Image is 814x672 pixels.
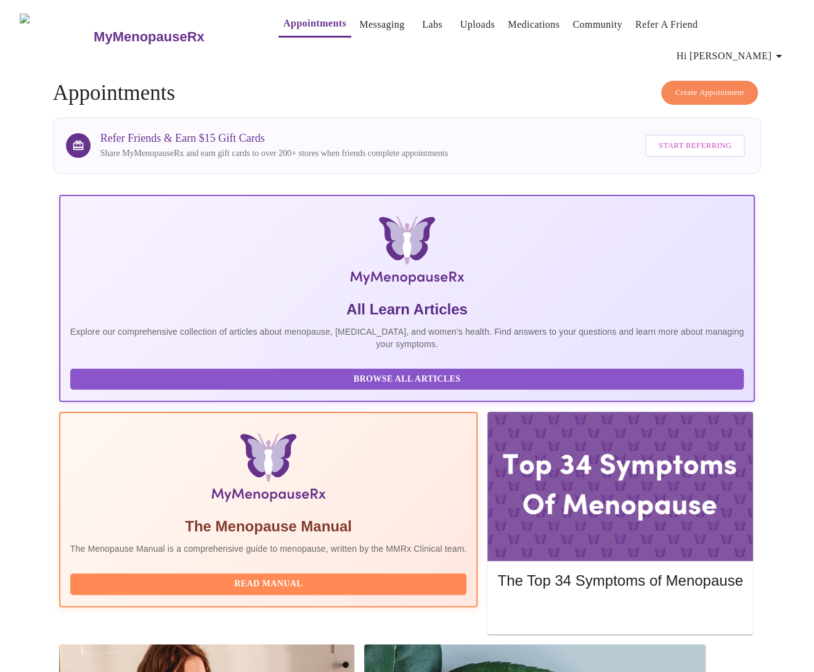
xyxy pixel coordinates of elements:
[422,16,442,33] a: Labs
[174,216,639,290] img: MyMenopauseRx Logo
[83,372,732,387] span: Browse All Articles
[661,81,759,105] button: Create Appointment
[20,14,92,60] img: MyMenopauseRx Logo
[94,29,205,45] h3: MyMenopauseRx
[672,44,791,68] button: Hi [PERSON_NAME]
[70,326,744,350] p: Explore our comprehensive collection of articles about menopause, [MEDICAL_DATA], and women's hea...
[100,132,448,145] h3: Refer Friends & Earn $15 Gift Cards
[70,573,467,595] button: Read Manual
[503,12,564,37] button: Medications
[70,369,744,390] button: Browse All Articles
[100,147,448,160] p: Share MyMenopauseRx and earn gift cards to over 200+ stores when friends complete appointments
[497,602,743,624] button: Read More
[508,16,560,33] a: Medications
[70,373,747,383] a: Browse All Articles
[572,16,622,33] a: Community
[83,576,455,592] span: Read Manual
[568,12,627,37] button: Community
[645,134,745,157] button: Start Referring
[642,128,748,163] a: Start Referring
[354,12,409,37] button: Messaging
[497,571,743,591] h5: The Top 34 Symptoms of Menopause
[510,605,730,621] span: Read More
[92,15,254,59] a: MyMenopauseRx
[630,12,703,37] button: Refer a Friend
[460,16,495,33] a: Uploads
[497,607,746,617] a: Read More
[70,300,744,319] h5: All Learn Articles
[359,16,404,33] a: Messaging
[70,517,467,536] h5: The Menopause Manual
[70,543,467,555] p: The Menopause Manual is a comprehensive guide to menopause, written by the MMRx Clinical team.
[677,47,786,65] span: Hi [PERSON_NAME]
[53,81,762,105] h4: Appointments
[659,139,731,153] span: Start Referring
[413,12,452,37] button: Labs
[635,16,698,33] a: Refer a Friend
[279,11,351,38] button: Appointments
[283,15,346,32] a: Appointments
[70,578,470,588] a: Read Manual
[675,86,744,100] span: Create Appointment
[133,433,404,507] img: Menopause Manual
[455,12,500,37] button: Uploads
